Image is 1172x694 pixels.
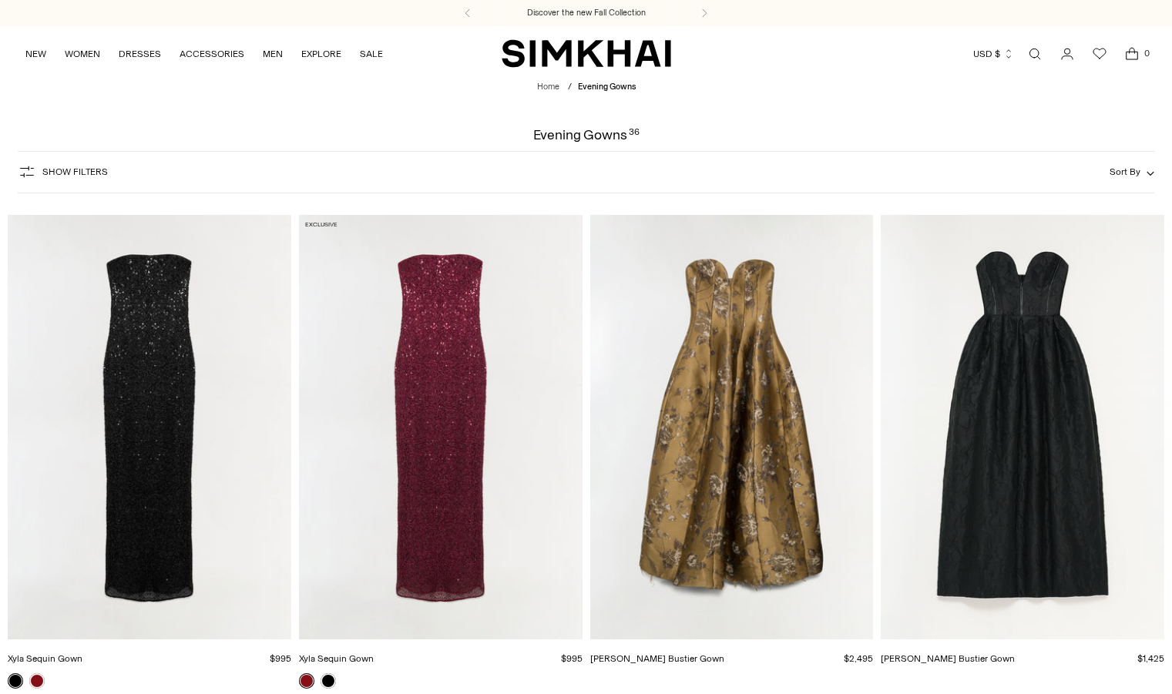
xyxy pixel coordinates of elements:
[502,39,671,69] a: SIMKHAI
[537,82,559,92] a: Home
[263,37,283,71] a: MEN
[881,215,1164,640] a: Adeena Jacquard Bustier Gown
[973,37,1014,71] button: USD $
[180,37,244,71] a: ACCESSORIES
[881,653,1015,664] a: [PERSON_NAME] Bustier Gown
[1084,39,1115,69] a: Wishlist
[25,37,46,71] a: NEW
[1137,653,1164,664] span: $1,425
[1110,163,1154,180] button: Sort By
[629,128,640,142] div: 36
[561,653,583,664] span: $995
[360,37,383,71] a: SALE
[1140,46,1154,60] span: 0
[270,653,291,664] span: $995
[537,81,636,94] nav: breadcrumbs
[119,37,161,71] a: DRESSES
[1052,39,1083,69] a: Go to the account page
[533,128,640,142] h1: Evening Gowns
[590,653,724,664] a: [PERSON_NAME] Bustier Gown
[65,37,100,71] a: WOMEN
[1117,39,1147,69] a: Open cart modal
[590,215,874,640] a: Elaria Jacquard Bustier Gown
[8,653,82,664] a: Xyla Sequin Gown
[844,653,873,664] span: $2,495
[8,215,291,640] a: Xyla Sequin Gown
[568,81,572,94] div: /
[299,215,583,640] a: Xyla Sequin Gown
[18,159,108,184] button: Show Filters
[1110,166,1140,177] span: Sort By
[42,166,108,177] span: Show Filters
[578,82,636,92] span: Evening Gowns
[299,653,374,664] a: Xyla Sequin Gown
[301,37,341,71] a: EXPLORE
[1019,39,1050,69] a: Open search modal
[527,7,646,19] a: Discover the new Fall Collection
